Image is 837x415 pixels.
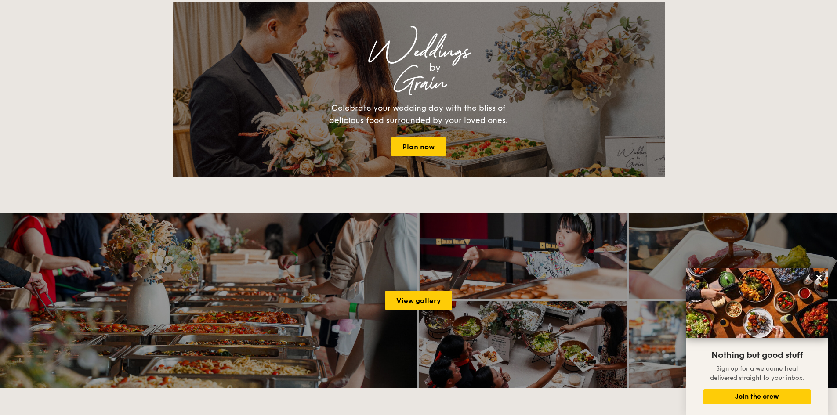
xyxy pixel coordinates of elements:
[283,60,587,76] div: by
[385,291,452,310] a: View gallery
[250,76,587,91] div: Grain
[703,389,811,404] button: Join the crew
[686,268,828,338] img: DSC07876-Edit02-Large.jpeg
[711,350,803,361] span: Nothing but good stuff
[391,137,446,156] a: Plan now
[710,365,804,382] span: Sign up for a welcome treat delivered straight to your inbox.
[812,271,826,285] button: Close
[320,102,518,126] div: Celebrate your wedding day with the bliss of delicious food surrounded by your loved ones.
[250,44,587,60] div: Weddings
